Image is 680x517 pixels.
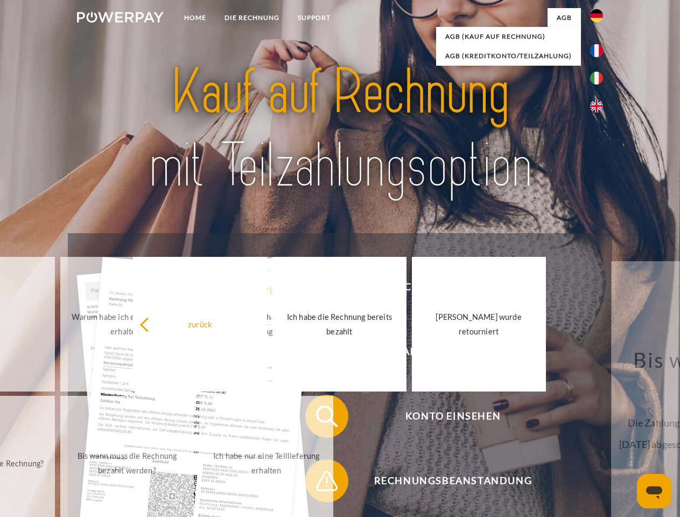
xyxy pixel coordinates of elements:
[67,310,188,339] div: Warum habe ich eine Rechnung erhalten?
[321,459,585,502] span: Rechnungsbeanstandung
[548,8,581,27] a: agb
[305,459,585,502] button: Rechnungsbeanstandung
[67,449,188,478] div: Bis wann muss die Rechnung bezahlt werden?
[77,12,164,23] img: logo-powerpay-white.svg
[637,474,671,508] iframe: Schaltfläche zum Öffnen des Messaging-Fensters
[175,8,215,27] a: Home
[321,395,585,438] span: Konto einsehen
[436,27,581,46] a: AGB (Kauf auf Rechnung)
[279,310,400,339] div: Ich habe die Rechnung bereits bezahlt
[590,44,603,57] img: fr
[215,8,289,27] a: DIE RECHNUNG
[418,310,539,339] div: [PERSON_NAME] wurde retourniert
[139,317,261,331] div: zurück
[289,8,340,27] a: SUPPORT
[206,449,327,478] div: Ich habe nur eine Teillieferung erhalten
[590,100,603,113] img: en
[590,72,603,85] img: it
[305,395,585,438] button: Konto einsehen
[436,46,581,66] a: AGB (Kreditkonto/Teilzahlung)
[103,52,577,206] img: title-powerpay_de.svg
[590,9,603,22] img: de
